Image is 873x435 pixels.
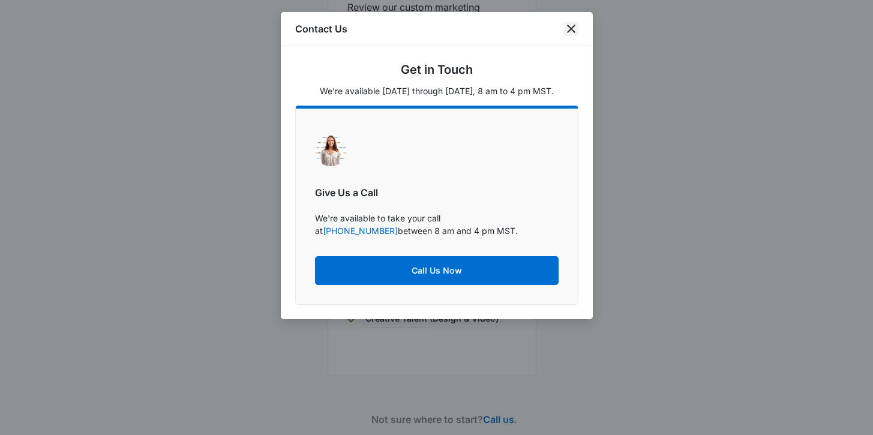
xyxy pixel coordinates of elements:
[564,22,578,36] button: close
[320,85,554,97] p: We're available [DATE] through [DATE], 8 am to 4 pm MST.
[323,226,398,236] a: [PHONE_NUMBER]
[315,256,559,285] button: Call Us Now
[401,61,473,79] h5: Get in Touch
[315,185,559,200] h6: Give Us a Call
[315,212,559,237] p: We're available to take your call at between 8 am and 4 pm MST.
[295,22,347,36] h1: Contact Us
